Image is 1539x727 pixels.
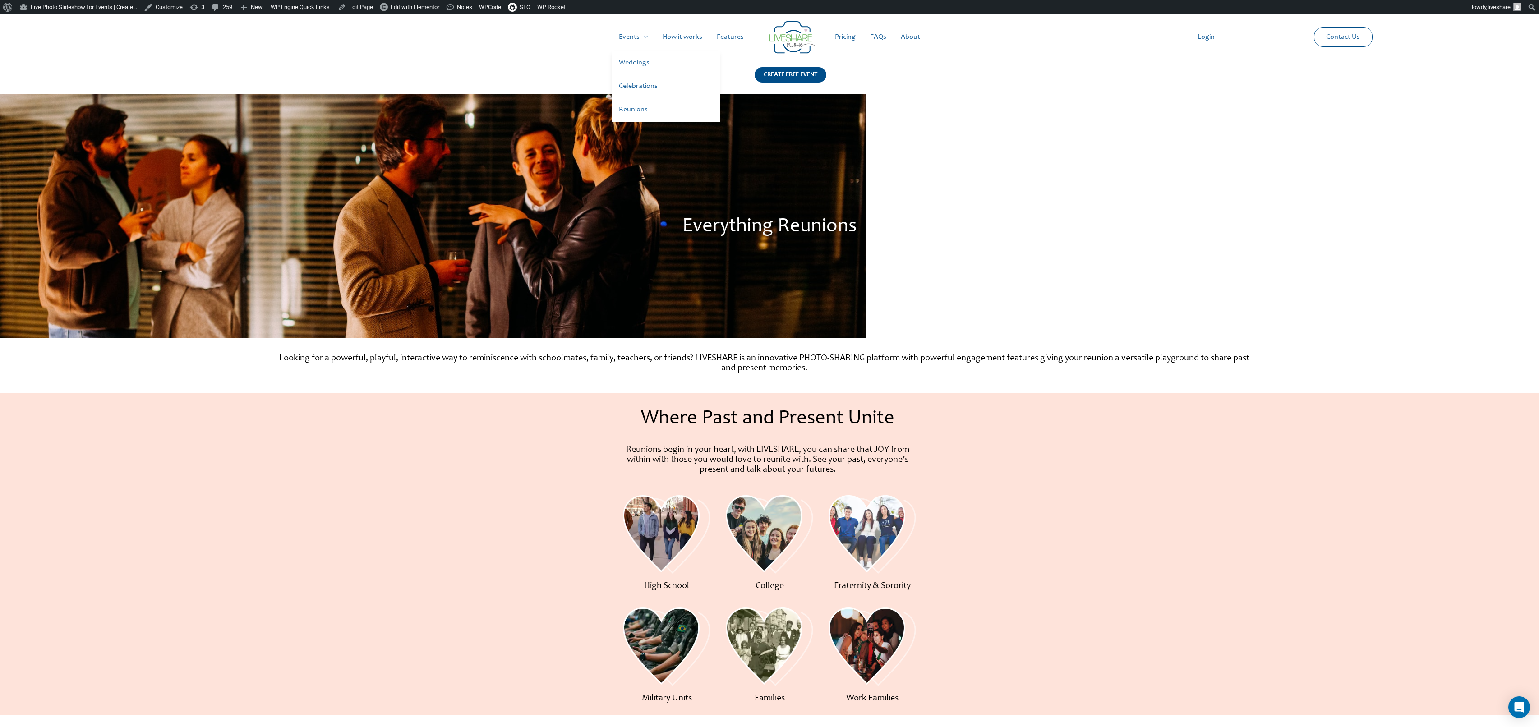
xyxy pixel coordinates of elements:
[828,23,863,51] a: Pricing
[833,581,912,591] p: Fraternity & Sorority
[682,217,857,237] span: Everything Reunions
[612,98,720,122] a: Reunions
[1508,696,1530,718] div: Open Intercom Messenger
[520,4,530,10] span: SEO
[612,23,655,51] a: Events
[730,694,809,704] p: Families
[273,354,1255,373] p: Looking for a powerful, playful, interactive way to reminiscence with schoolmates, family, teache...
[612,75,720,98] a: Celebrations
[1319,28,1367,46] a: Contact Us
[1190,23,1222,51] a: Login
[710,23,751,51] a: Features
[755,67,826,83] div: CREATE FREE EVENT
[863,23,894,51] a: FAQs
[609,409,926,429] h1: Where Past and Present Unite
[623,495,710,574] img: reu_sub_1_highschool | Live Photo Slideshow for Events | Create Free Events Album for Any Occasion
[617,445,919,475] p: Reunions begin in your heart, with LIVESHARE, you can share that JOY from within with those you w...
[833,694,912,704] p: Work Families
[726,495,813,574] img: reu_sub_2_college | Live Photo Slideshow for Events | Create Free Events Album for Any Occasion
[16,23,1523,51] nav: Site Navigation
[894,23,927,51] a: About
[730,581,809,591] p: College
[726,607,813,686] img: reu_sub_5_family | Live Photo Slideshow for Events | Create Free Events Album for Any Occasion
[755,67,826,94] a: CREATE FREE EVENT
[623,607,710,686] img: reu_sub_4_military | Live Photo Slideshow for Events | Create Free Events Album for Any Occasion
[391,4,439,10] span: Edit with Elementor
[655,23,710,51] a: How it works
[769,21,815,54] img: Group 14 | Live Photo Slideshow for Events | Create Free Events Album for Any Occasion
[829,495,916,574] img: reu_sub_3_fraternity | Live Photo Slideshow for Events | Create Free Events Album for Any Occasion
[627,581,706,591] p: High School
[829,607,916,686] img: reu_sub_6_work | Live Photo Slideshow for Events | Create Free Events Album for Any Occasion
[627,694,706,704] p: Military Units
[1488,4,1511,10] span: liveshare
[612,51,720,75] a: Weddings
